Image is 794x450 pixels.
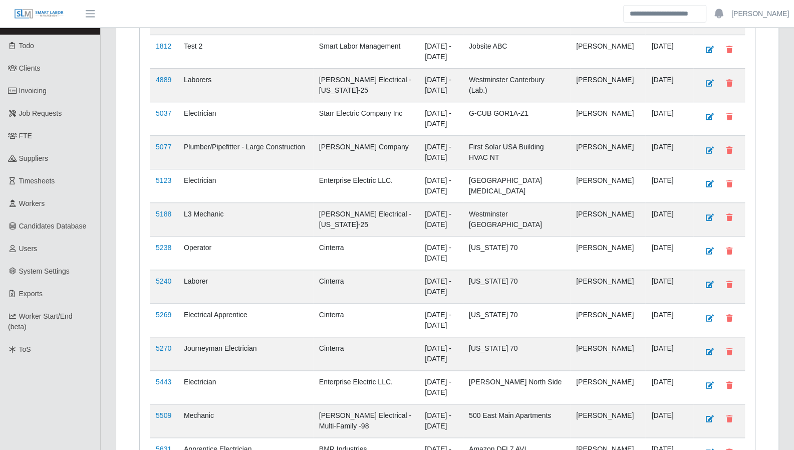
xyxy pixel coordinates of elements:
[419,303,463,337] td: [DATE] - [DATE]
[463,169,570,202] td: [GEOGRAPHIC_DATA][MEDICAL_DATA]
[19,290,43,298] span: Exports
[19,199,45,207] span: Workers
[645,35,693,68] td: [DATE]
[463,135,570,169] td: First Solar USA Building HVAC NT
[19,109,62,117] span: Job Requests
[419,202,463,236] td: [DATE] - [DATE]
[313,169,419,202] td: Enterprise Electric LLC.
[178,169,313,202] td: Electrician
[570,404,645,437] td: [PERSON_NAME]
[178,135,313,169] td: Plumber/Pipefitter - Large Construction
[463,68,570,102] td: Westminster Canterbury (Lab.)
[419,35,463,68] td: [DATE] - [DATE]
[313,102,419,135] td: Starr Electric Company Inc
[623,5,706,23] input: Search
[156,344,171,352] a: 5270
[14,9,64,20] img: SLM Logo
[178,370,313,404] td: Electrician
[19,222,87,230] span: Candidates Database
[178,337,313,370] td: Journeyman Electrician
[313,202,419,236] td: [PERSON_NAME] Electrical - [US_STATE]-25
[570,102,645,135] td: [PERSON_NAME]
[731,9,789,19] a: [PERSON_NAME]
[19,42,34,50] span: Todo
[570,169,645,202] td: [PERSON_NAME]
[645,404,693,437] td: [DATE]
[19,177,55,185] span: Timesheets
[419,337,463,370] td: [DATE] - [DATE]
[313,135,419,169] td: [PERSON_NAME] Company
[570,303,645,337] td: [PERSON_NAME]
[419,169,463,202] td: [DATE] - [DATE]
[419,270,463,303] td: [DATE] - [DATE]
[570,68,645,102] td: [PERSON_NAME]
[645,303,693,337] td: [DATE]
[463,270,570,303] td: [US_STATE] 70
[570,35,645,68] td: [PERSON_NAME]
[645,270,693,303] td: [DATE]
[645,370,693,404] td: [DATE]
[156,210,171,218] a: 5188
[463,102,570,135] td: G-CUB GOR1A-Z1
[156,378,171,386] a: 5443
[419,404,463,437] td: [DATE] - [DATE]
[463,35,570,68] td: Jobsite ABC
[463,303,570,337] td: [US_STATE] 70
[178,68,313,102] td: Laborers
[313,337,419,370] td: Cinterra
[178,202,313,236] td: L3 Mechanic
[19,267,70,275] span: System Settings
[156,109,171,117] a: 5037
[419,68,463,102] td: [DATE] - [DATE]
[313,35,419,68] td: Smart Labor Management
[19,132,32,140] span: FTE
[313,404,419,437] td: [PERSON_NAME] Electrical - Multi-Family -98
[8,312,73,331] span: Worker Start/End (beta)
[645,202,693,236] td: [DATE]
[178,404,313,437] td: Mechanic
[645,337,693,370] td: [DATE]
[156,42,171,50] a: 1812
[463,370,570,404] td: [PERSON_NAME] North Side
[313,270,419,303] td: Cinterra
[570,370,645,404] td: [PERSON_NAME]
[313,236,419,270] td: Cinterra
[419,102,463,135] td: [DATE] - [DATE]
[19,345,31,353] span: ToS
[19,87,47,95] span: Invoicing
[313,303,419,337] td: Cinterra
[463,202,570,236] td: Westminster [GEOGRAPHIC_DATA]
[419,370,463,404] td: [DATE] - [DATE]
[19,245,38,253] span: Users
[156,244,171,252] a: 5238
[178,303,313,337] td: Electrical Apprentice
[156,143,171,151] a: 5077
[463,404,570,437] td: 500 East Main Apartments
[156,411,171,419] a: 5509
[178,102,313,135] td: Electrician
[463,236,570,270] td: [US_STATE] 70
[570,236,645,270] td: [PERSON_NAME]
[570,202,645,236] td: [PERSON_NAME]
[178,35,313,68] td: Test 2
[313,68,419,102] td: [PERSON_NAME] Electrical - [US_STATE]-25
[419,135,463,169] td: [DATE] - [DATE]
[419,236,463,270] td: [DATE] - [DATE]
[570,270,645,303] td: [PERSON_NAME]
[156,311,171,319] a: 5269
[570,135,645,169] td: [PERSON_NAME]
[156,76,171,84] a: 4889
[156,176,171,184] a: 5123
[645,102,693,135] td: [DATE]
[645,236,693,270] td: [DATE]
[645,68,693,102] td: [DATE]
[19,154,48,162] span: Suppliers
[156,277,171,285] a: 5240
[178,236,313,270] td: Operator
[463,337,570,370] td: [US_STATE] 70
[19,64,41,72] span: Clients
[645,135,693,169] td: [DATE]
[645,169,693,202] td: [DATE]
[313,370,419,404] td: Enterprise Electric LLC.
[178,270,313,303] td: Laborer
